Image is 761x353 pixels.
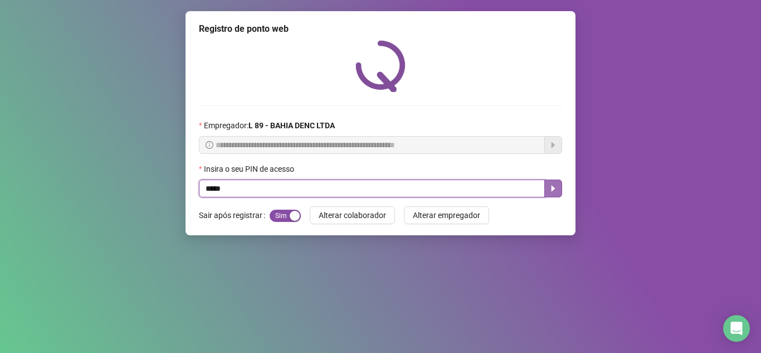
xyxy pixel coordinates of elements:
div: Open Intercom Messenger [723,315,750,342]
button: Alterar empregador [404,206,489,224]
label: Sair após registrar [199,206,270,224]
span: info-circle [206,141,213,149]
span: Alterar empregador [413,209,480,221]
button: Alterar colaborador [310,206,395,224]
strong: L 89 - BAHIA DENC LTDA [248,121,335,130]
div: Registro de ponto web [199,22,562,36]
span: Empregador : [204,119,335,132]
label: Insira o seu PIN de acesso [199,163,301,175]
span: Alterar colaborador [319,209,386,221]
img: QRPoint [355,40,406,92]
span: caret-right [549,184,558,193]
